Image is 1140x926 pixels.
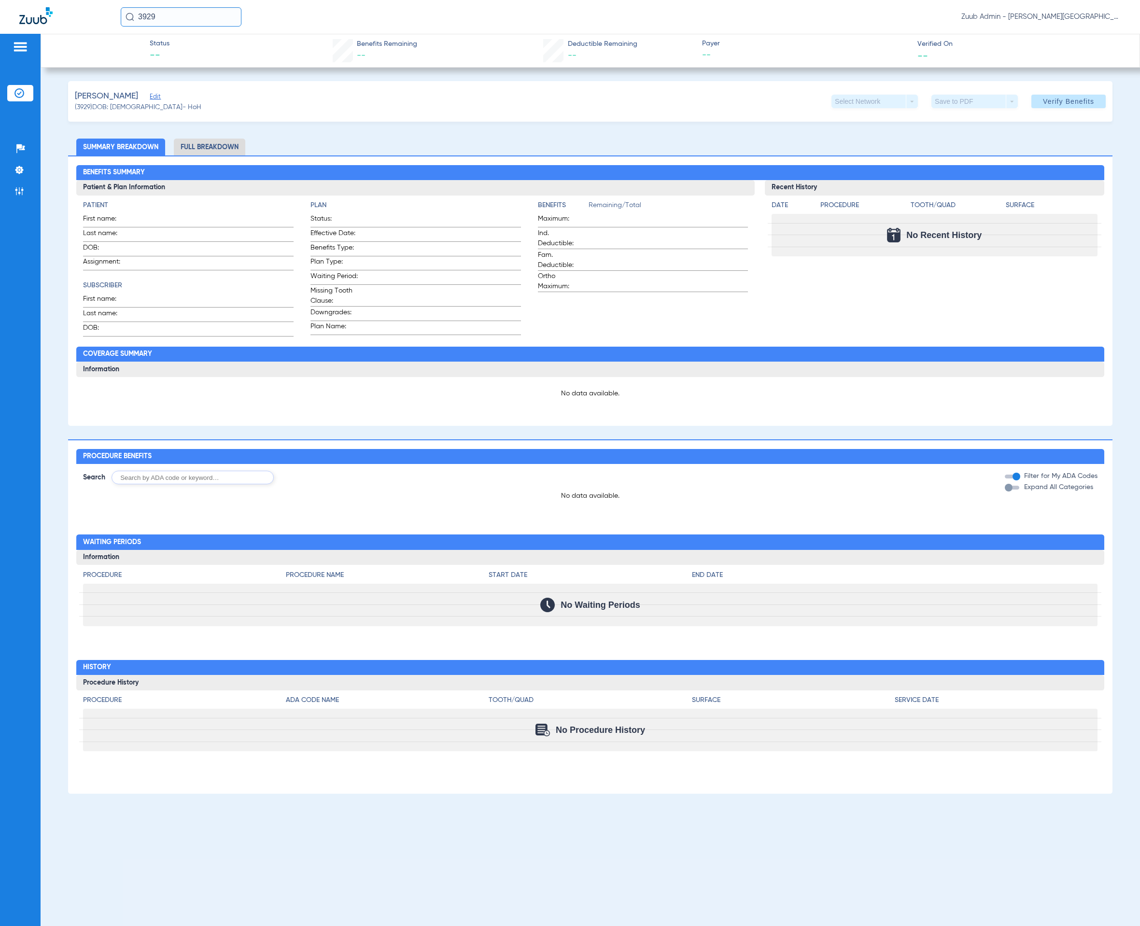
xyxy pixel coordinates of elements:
[568,51,577,60] span: --
[83,695,286,709] app-breakdown-title: Procedure
[19,7,53,24] img: Zuub Logo
[75,90,138,102] span: [PERSON_NAME]
[692,695,895,709] app-breakdown-title: Surface
[76,165,1104,181] h2: Benefits Summary
[150,39,169,49] span: Status
[83,473,105,482] span: Search
[538,214,585,227] span: Maximum:
[83,281,294,291] h4: Subscriber
[489,570,691,584] app-breakdown-title: Start Date
[310,200,521,210] h4: Plan
[121,7,241,27] input: Search for patients
[772,200,812,210] h4: Date
[83,695,286,705] h4: Procedure
[568,39,637,49] span: Deductible Remaining
[83,214,130,227] span: First name:
[489,695,691,709] app-breakdown-title: Tooth/Quad
[76,449,1104,464] h2: Procedure Benefits
[1031,95,1106,108] button: Verify Benefits
[911,200,1002,210] h4: Tooth/Quad
[310,322,358,335] span: Plan Name:
[83,323,130,336] span: DOB:
[895,695,1098,709] app-breakdown-title: Service Date
[83,570,286,580] h4: Procedure
[538,228,585,249] span: Ind. Deductible:
[692,570,1098,580] h4: End Date
[538,250,585,270] span: Fam. Deductible:
[76,139,165,155] li: Summary Breakdown
[1024,484,1093,491] span: Expand All Categories
[357,51,366,60] span: --
[765,180,1104,196] h3: Recent History
[75,102,201,112] span: (3929) DOB: [DEMOGRAPHIC_DATA] - HoH
[540,598,555,612] img: Calendar
[887,228,901,242] img: Calendar
[76,362,1104,377] h3: Information
[589,200,748,214] span: Remaining/Total
[150,49,169,63] span: --
[911,200,1002,214] app-breakdown-title: Tooth/Quad
[286,570,489,584] app-breakdown-title: Procedure Name
[561,600,640,610] span: No Waiting Periods
[692,695,895,705] h4: Surface
[702,49,909,61] span: --
[535,724,550,736] img: Calendar
[1043,98,1094,105] span: Verify Benefits
[489,695,691,705] h4: Tooth/Quad
[83,243,130,256] span: DOB:
[538,271,585,292] span: Ortho Maximum:
[692,570,1098,584] app-breakdown-title: End Date
[702,39,909,49] span: Payer
[310,257,358,270] span: Plan Type:
[772,200,812,214] app-breakdown-title: Date
[286,695,489,705] h4: ADA Code Name
[76,180,755,196] h3: Patient & Plan Information
[76,534,1104,550] h2: Waiting Periods
[76,550,1104,565] h3: Information
[83,570,286,584] app-breakdown-title: Procedure
[917,39,1124,49] span: Verified On
[489,570,691,580] h4: Start Date
[76,491,1104,501] p: No data available.
[1022,471,1098,481] label: Filter for My ADA Codes
[83,228,130,241] span: Last name:
[820,200,907,210] h4: Procedure
[1006,200,1098,214] app-breakdown-title: Surface
[917,50,928,60] span: --
[310,228,358,241] span: Effective Date:
[150,93,158,102] span: Edit
[83,200,294,210] h4: Patient
[13,41,28,53] img: hamburger-icon
[556,725,645,735] span: No Procedure History
[76,675,1104,690] h3: Procedure History
[1006,200,1098,210] h4: Surface
[76,347,1104,362] h2: Coverage Summary
[310,243,358,256] span: Benefits Type:
[76,660,1104,675] h2: History
[83,257,130,270] span: Assignment:
[83,294,130,307] span: First name:
[126,13,134,21] img: Search Icon
[83,389,1097,398] p: No data available.
[538,200,589,214] app-breakdown-title: Benefits
[820,200,907,214] app-breakdown-title: Procedure
[310,271,358,284] span: Waiting Period:
[357,39,417,49] span: Benefits Remaining
[112,471,274,484] input: Search by ADA code or keyword…
[286,570,489,580] h4: Procedure Name
[83,309,130,322] span: Last name:
[538,200,589,210] h4: Benefits
[961,12,1121,22] span: Zuub Admin - [PERSON_NAME][GEOGRAPHIC_DATA]
[310,286,358,306] span: Missing Tooth Clause:
[906,230,982,240] span: No Recent History
[310,214,358,227] span: Status:
[895,695,1098,705] h4: Service Date
[286,695,489,709] app-breakdown-title: ADA Code Name
[174,139,245,155] li: Full Breakdown
[310,308,358,321] span: Downgrades:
